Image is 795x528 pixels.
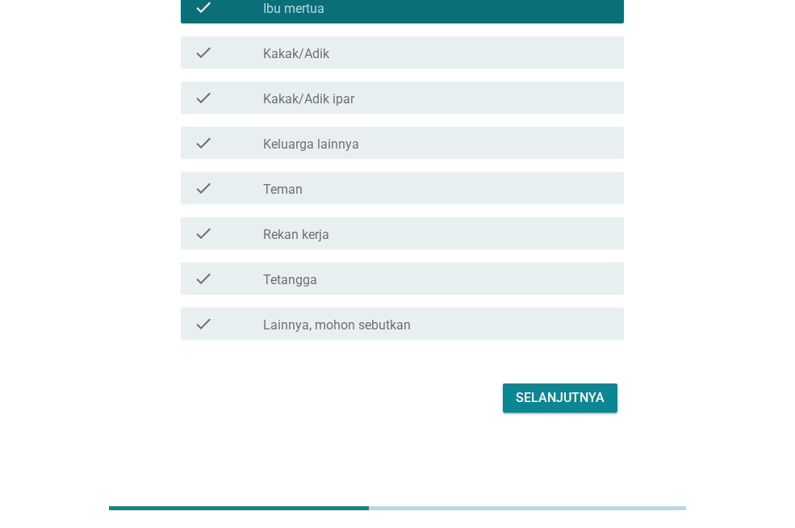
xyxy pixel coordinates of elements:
i: check [194,88,213,107]
label: Keluarga lainnya [263,136,359,153]
i: check [194,269,213,288]
label: Ibu mertua [263,1,324,17]
label: Tetangga [263,272,317,288]
i: check [194,178,213,198]
i: check [194,224,213,243]
label: Kakak/Adik ipar [263,91,354,107]
label: Lainnya, mohon sebutkan [263,317,411,333]
button: Selanjutnya [503,383,617,413]
i: check [194,43,213,62]
div: Selanjutnya [516,388,605,408]
i: check [194,314,213,333]
label: Rekan kerja [263,227,329,243]
label: Kakak/Adik [263,46,329,62]
label: Teman [263,182,303,198]
i: check [194,133,213,153]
